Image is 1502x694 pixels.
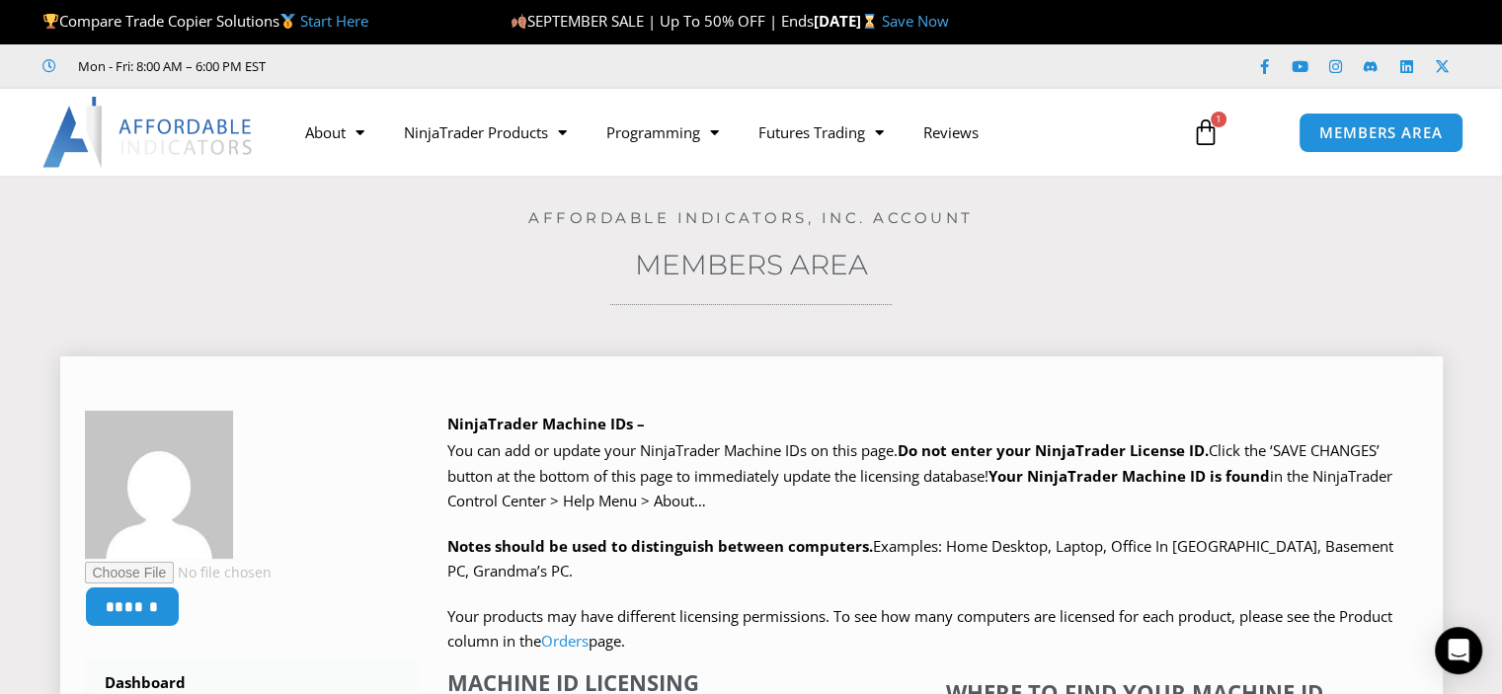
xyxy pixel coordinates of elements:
a: Programming [587,110,739,155]
a: Futures Trading [739,110,904,155]
iframe: Customer reviews powered by Trustpilot [293,56,590,76]
strong: [DATE] [814,11,882,31]
nav: Menu [285,110,1172,155]
img: ⌛ [862,14,877,29]
a: MEMBERS AREA [1299,113,1463,153]
a: NinjaTrader Products [384,110,587,155]
span: Mon - Fri: 8:00 AM – 6:00 PM EST [73,54,266,78]
span: 1 [1211,112,1226,127]
a: Orders [541,631,589,651]
a: Start Here [300,11,368,31]
a: 1 [1162,104,1249,161]
b: NinjaTrader Machine IDs – [447,414,645,433]
b: Do not enter your NinjaTrader License ID. [898,440,1209,460]
span: Your products may have different licensing permissions. To see how many computers are licensed fo... [447,606,1392,652]
a: About [285,110,384,155]
img: 3e961ded3c57598c38b75bad42f30339efeb9c3e633a926747af0a11817a7dee [85,411,233,559]
span: Click the ‘SAVE CHANGES’ button at the bottom of this page to immediately update the licensing da... [447,440,1392,510]
span: Examples: Home Desktop, Laptop, Office In [GEOGRAPHIC_DATA], Basement PC, Grandma’s PC. [447,536,1393,581]
a: Affordable Indicators, Inc. Account [528,208,974,227]
img: LogoAI | Affordable Indicators – NinjaTrader [42,97,255,168]
strong: Your NinjaTrader Machine ID is found [988,466,1270,486]
a: Save Now [882,11,949,31]
a: Reviews [904,110,998,155]
span: Compare Trade Copier Solutions [42,11,368,31]
span: You can add or update your NinjaTrader Machine IDs on this page. [447,440,898,460]
img: 🏆 [43,14,58,29]
strong: Notes should be used to distinguish between computers. [447,536,873,556]
img: 🍂 [512,14,526,29]
a: Members Area [635,248,868,281]
span: SEPTEMBER SALE | Up To 50% OFF | Ends [511,11,814,31]
div: Open Intercom Messenger [1435,627,1482,674]
img: 🥇 [280,14,295,29]
span: MEMBERS AREA [1319,125,1443,140]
